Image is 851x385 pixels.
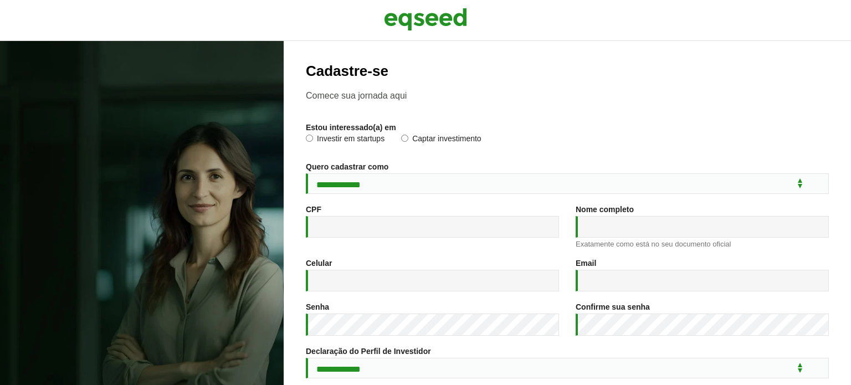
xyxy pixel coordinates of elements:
p: Comece sua jornada aqui [306,90,829,101]
label: Quero cadastrar como [306,163,388,171]
h2: Cadastre-se [306,63,829,79]
label: Celular [306,259,332,267]
label: CPF [306,206,321,213]
label: Nome completo [576,206,634,213]
input: Investir em startups [306,135,313,142]
div: Exatamente como está no seu documento oficial [576,240,829,248]
label: Estou interessado(a) em [306,124,396,131]
label: Email [576,259,596,267]
img: EqSeed Logo [384,6,467,33]
label: Captar investimento [401,135,481,146]
input: Captar investimento [401,135,408,142]
label: Investir em startups [306,135,385,146]
label: Confirme sua senha [576,303,650,311]
label: Senha [306,303,329,311]
label: Declaração do Perfil de Investidor [306,347,431,355]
